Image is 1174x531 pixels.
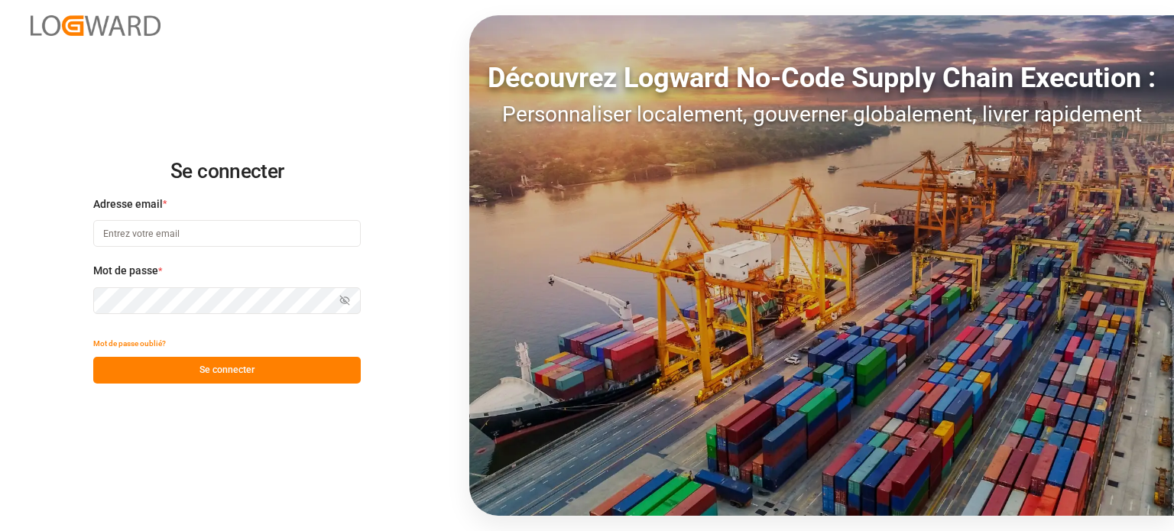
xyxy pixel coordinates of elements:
[199,364,255,375] font: Se connecter
[93,220,361,247] input: Entrez votre email
[93,198,163,210] font: Adresse email
[31,15,161,36] img: Logward_new_orange.png
[93,339,166,348] font: Mot de passe oublié?
[93,330,166,357] button: Mot de passe oublié?
[170,160,284,183] font: Se connecter
[502,102,1142,127] font: Personnaliser localement, gouverner globalement, livrer rapidement
[93,357,361,384] button: Se connecter
[93,264,158,277] font: Mot de passe
[488,62,1156,94] font: Découvrez Logward No-Code Supply Chain Execution :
